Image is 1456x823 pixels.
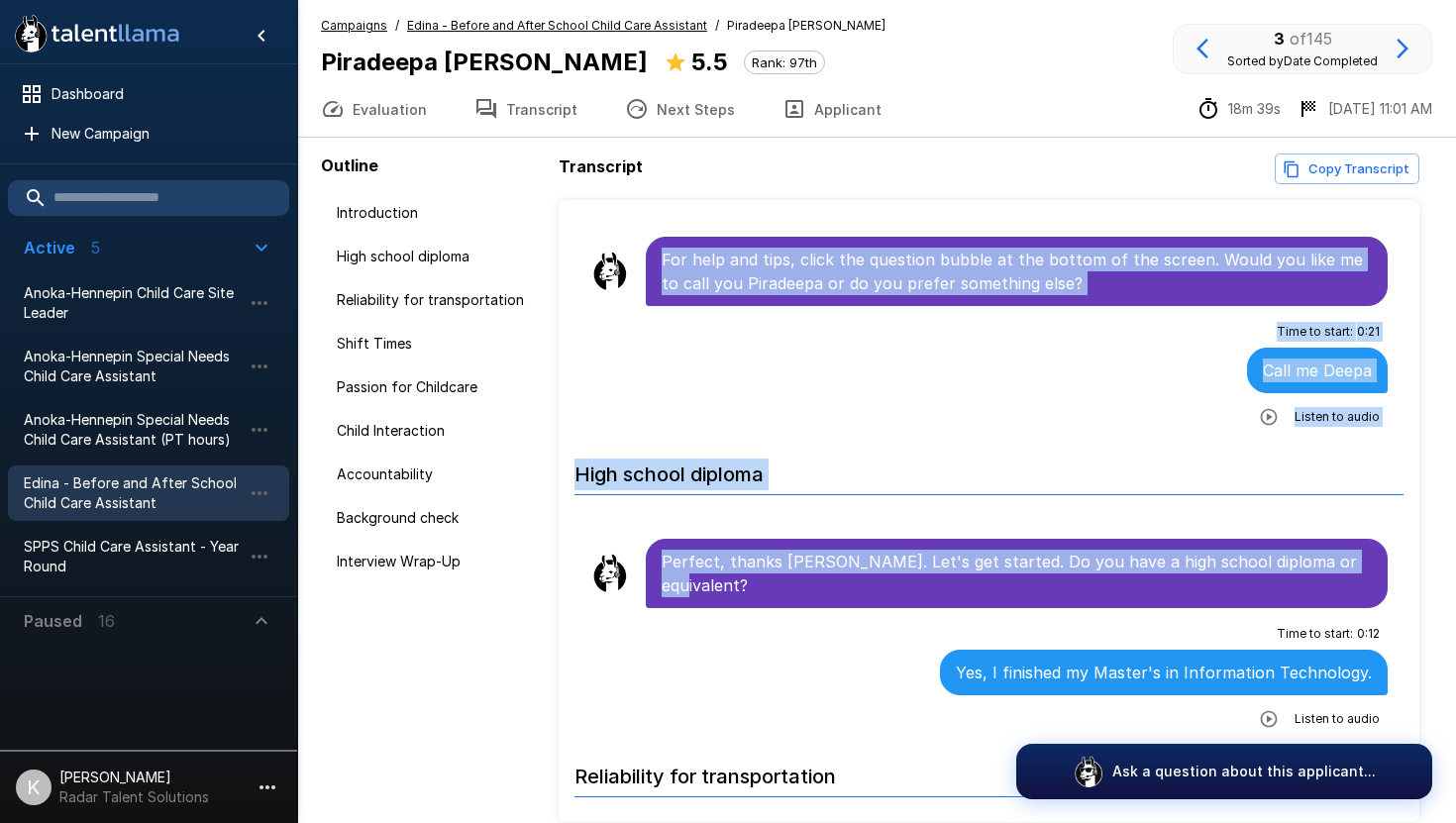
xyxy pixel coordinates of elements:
[407,18,707,33] u: Edina - Before and After School Child Care Assistant
[337,290,535,310] span: Reliability for transportation
[590,252,630,291] img: llama_clean.png
[559,156,643,176] b: Transcript
[321,48,648,76] b: Piradeepa [PERSON_NAME]
[1290,29,1332,49] span: of 145
[1275,154,1419,184] button: Copy transcript
[1112,762,1376,781] p: Ask a question about this applicant...
[451,81,601,137] button: Transcript
[601,81,759,137] button: Next Steps
[1277,322,1353,342] span: Time to start :
[956,661,1372,684] p: Yes, I finished my Master's in Information Technology.
[337,247,535,266] span: High school diploma
[395,16,399,36] span: /
[1297,97,1432,121] div: The date and time when the interview was completed
[574,745,1404,797] h6: Reliability for transportation
[662,248,1372,295] p: For help and tips, click the question bubble at the bottom of the screen. Would you like me to ca...
[1357,624,1380,644] span: 0 : 12
[321,18,387,33] u: Campaigns
[321,239,551,274] div: High school diploma
[321,326,551,361] div: Shift Times
[715,16,719,36] span: /
[590,554,630,593] img: llama_clean.png
[337,377,535,397] span: Passion for Childcare
[662,550,1372,597] p: Perfect, thanks [PERSON_NAME]. Let's get started. Do you have a high school diploma or equivalent?
[321,413,551,449] div: Child Interaction
[321,195,551,231] div: Introduction
[321,500,551,536] div: Background check
[727,16,885,36] span: Piradeepa [PERSON_NAME]
[1274,29,1285,49] b: 3
[1295,407,1380,427] span: Listen to audio
[1277,624,1353,644] span: Time to start :
[1073,756,1104,787] img: logo_glasses@2x.png
[1227,53,1378,68] span: Sorted by Date Completed
[691,48,728,76] b: 5.5
[321,369,551,405] div: Passion for Childcare
[337,552,535,571] span: Interview Wrap-Up
[745,54,824,70] span: Rank: 97th
[1016,744,1432,799] button: Ask a question about this applicant...
[321,457,551,492] div: Accountability
[321,544,551,579] div: Interview Wrap-Up
[337,421,535,441] span: Child Interaction
[297,81,451,137] button: Evaluation
[1228,99,1281,119] p: 18m 39s
[321,282,551,318] div: Reliability for transportation
[337,334,535,354] span: Shift Times
[1196,97,1281,121] div: The time between starting and completing the interview
[759,81,905,137] button: Applicant
[1295,709,1380,729] span: Listen to audio
[1357,322,1380,342] span: 0 : 21
[574,443,1404,495] h6: High school diploma
[337,203,535,223] span: Introduction
[1328,99,1432,119] p: [DATE] 11:01 AM
[337,508,535,528] span: Background check
[337,464,535,484] span: Accountability
[321,155,378,175] b: Outline
[1263,359,1372,382] p: Call me Deepa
